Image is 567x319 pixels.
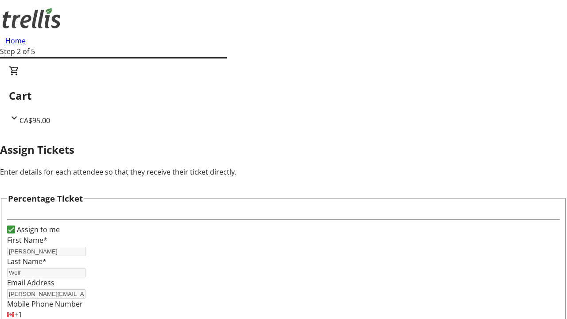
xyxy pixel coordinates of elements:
[7,257,47,266] label: Last Name*
[8,192,83,205] h3: Percentage Ticket
[9,66,558,126] div: CartCA$95.00
[19,116,50,125] span: CA$95.00
[7,235,47,245] label: First Name*
[9,88,558,104] h2: Cart
[7,278,54,288] label: Email Address
[15,224,60,235] label: Assign to me
[7,299,83,309] label: Mobile Phone Number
